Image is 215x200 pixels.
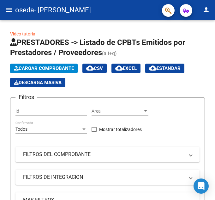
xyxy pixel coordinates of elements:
[15,3,34,17] span: oseda
[115,64,123,72] mat-icon: cloud_download
[15,170,200,185] mat-expansion-panel-header: FILTROS DE INTEGRACION
[202,6,210,14] mat-icon: person
[10,38,185,57] span: PRESTADORES -> Listado de CPBTs Emitidos por Prestadores / Proveedores
[86,66,103,71] span: CSV
[14,66,74,71] span: Cargar Comprobante
[194,178,209,194] div: Open Intercom Messenger
[23,151,184,158] mat-panel-title: FILTROS DEL COMPROBANTE
[15,127,27,132] span: Todos
[92,109,143,114] span: Area
[145,64,184,73] button: Estandar
[82,64,107,73] button: CSV
[34,3,91,17] span: - [PERSON_NAME]
[115,66,137,71] span: EXCEL
[10,64,78,73] button: Cargar Comprobante
[10,31,36,36] a: Video tutorial
[15,147,200,162] mat-expansion-panel-header: FILTROS DEL COMPROBANTE
[14,80,62,85] span: Descarga Masiva
[15,93,37,102] h3: Filtros
[10,78,65,87] button: Descarga Masiva
[149,64,157,72] mat-icon: cloud_download
[86,64,94,72] mat-icon: cloud_download
[111,64,140,73] button: EXCEL
[10,78,65,87] app-download-masive: Descarga masiva de comprobantes (adjuntos)
[99,126,142,133] span: Mostrar totalizadores
[23,174,184,181] mat-panel-title: FILTROS DE INTEGRACION
[149,66,181,71] span: Estandar
[102,50,117,56] span: (alt+q)
[5,6,13,14] mat-icon: menu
